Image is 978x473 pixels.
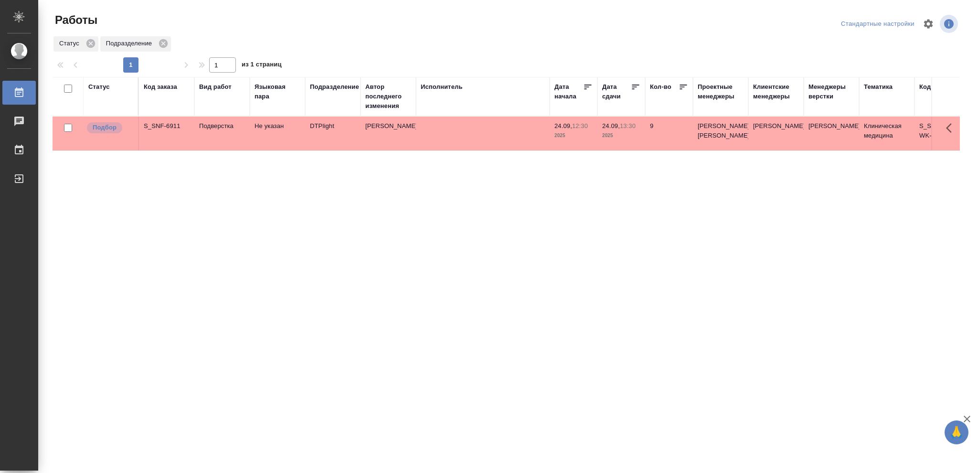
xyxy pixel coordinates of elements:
td: S_SNF-6911-WK-008 [914,117,970,150]
p: 13:30 [620,122,636,129]
div: Статус [53,36,98,52]
div: Тематика [864,82,893,92]
span: Посмотреть информацию [940,15,960,33]
div: Исполнитель [421,82,463,92]
div: Автор последнего изменения [365,82,411,111]
span: из 1 страниц [242,59,282,73]
p: 2025 [602,131,640,140]
div: Дата сдачи [602,82,631,101]
p: Подверстка [199,121,245,131]
p: Подразделение [106,39,155,48]
div: Статус [88,82,110,92]
div: split button [839,17,917,32]
div: Код заказа [144,82,177,92]
span: Работы [53,12,97,28]
p: 2025 [554,131,593,140]
td: [PERSON_NAME] [361,117,416,150]
p: 12:30 [572,122,588,129]
div: Можно подбирать исполнителей [86,121,133,134]
div: Подразделение [100,36,171,52]
p: [PERSON_NAME], [PERSON_NAME] [698,121,744,140]
td: 9 [645,117,693,150]
span: Настроить таблицу [917,12,940,35]
td: Не указан [250,117,305,150]
p: Подбор [93,123,117,132]
p: [PERSON_NAME] [808,121,854,131]
div: Код работы [919,82,956,92]
div: Подразделение [310,82,359,92]
div: Вид работ [199,82,232,92]
td: DTPlight [305,117,361,150]
div: Менеджеры верстки [808,82,854,101]
td: [PERSON_NAME] [748,117,804,150]
div: Дата начала [554,82,583,101]
div: Проектные менеджеры [698,82,744,101]
div: S_SNF-6911 [144,121,190,131]
p: Клиническая медицина [864,121,910,140]
p: 24.09, [554,122,572,129]
div: Клиентские менеджеры [753,82,799,101]
div: Языковая пара [255,82,300,101]
div: Кол-во [650,82,671,92]
span: 🙏 [948,422,965,442]
p: 24.09, [602,122,620,129]
button: 🙏 [945,420,968,444]
button: Здесь прячутся важные кнопки [940,117,963,140]
p: Статус [59,39,83,48]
